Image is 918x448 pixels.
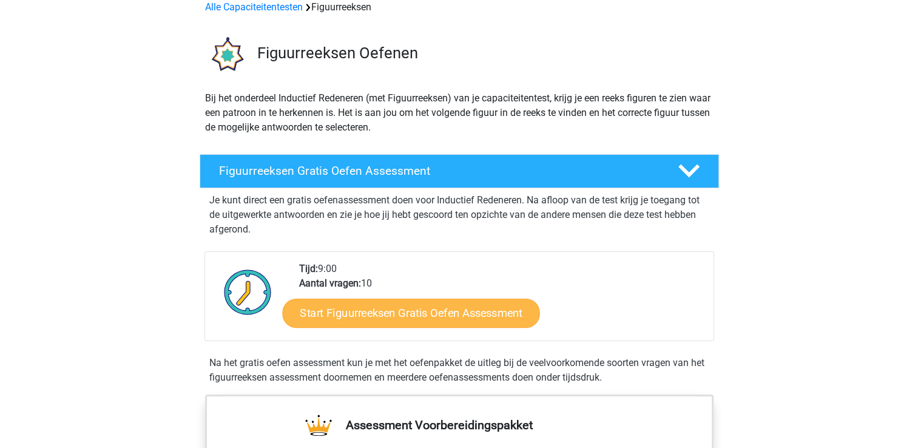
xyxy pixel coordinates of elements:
[205,1,303,13] a: Alle Capaciteitentesten
[290,262,713,341] div: 9:00 10
[299,277,361,289] b: Aantal vragen:
[217,262,278,322] img: Klok
[205,91,714,135] p: Bij het onderdeel Inductief Redeneren (met Figuurreeksen) van je capaciteitentest, krijg je een r...
[200,29,252,81] img: figuurreeksen
[219,164,658,178] h4: Figuurreeksen Gratis Oefen Assessment
[204,356,714,385] div: Na het gratis oefen assessment kun je met het oefenpakket de uitleg bij de veelvoorkomende soorte...
[282,298,539,327] a: Start Figuurreeksen Gratis Oefen Assessment
[195,154,724,188] a: Figuurreeksen Gratis Oefen Assessment
[299,263,318,274] b: Tijd:
[209,193,709,237] p: Je kunt direct een gratis oefenassessment doen voor Inductief Redeneren. Na afloop van de test kr...
[257,44,709,63] h3: Figuurreeksen Oefenen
